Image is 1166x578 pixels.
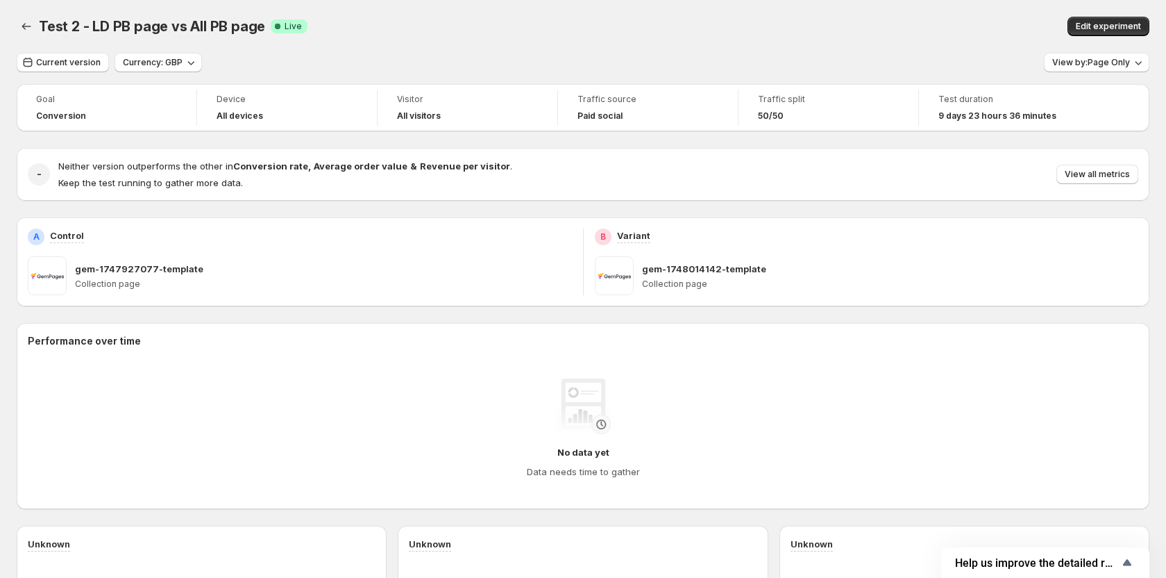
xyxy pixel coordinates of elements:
[758,110,784,122] span: 50/50
[938,94,1080,105] span: Test duration
[527,465,640,479] h4: Data needs time to gather
[600,231,606,242] h2: B
[75,279,572,290] p: Collection page
[938,92,1080,123] a: Test duration9 days 23 hours 36 minutes
[217,94,357,105] span: Device
[955,556,1119,570] span: Help us improve the detailed report for A/B campaigns
[397,94,538,105] span: Visitor
[1067,17,1149,36] button: Edit experiment
[595,256,634,295] img: gem-1748014142-template
[577,92,718,123] a: Traffic sourcePaid social
[36,57,101,68] span: Current version
[397,92,538,123] a: VisitorAll visitors
[217,110,263,122] h4: All devices
[938,110,1056,122] span: 9 days 23 hours 36 minutes
[36,92,177,123] a: GoalConversion
[217,92,357,123] a: DeviceAll devices
[420,160,510,172] strong: Revenue per visitor
[233,160,308,172] strong: Conversion rate
[37,167,42,181] h2: -
[758,92,899,123] a: Traffic split50/50
[123,57,183,68] span: Currency: GBP
[285,21,302,32] span: Live
[17,53,109,72] button: Current version
[1056,165,1138,184] button: View all metrics
[36,110,86,122] span: Conversion
[28,334,1138,348] h2: Performance over time
[577,94,718,105] span: Traffic source
[75,262,203,276] p: gem-1747927077-template
[39,18,265,35] span: Test 2 - LD PB page vs All PB page
[1052,57,1130,68] span: View by: Page Only
[617,229,650,242] p: Variant
[1065,169,1130,180] span: View all metrics
[791,537,833,551] h3: Unknown
[17,17,36,36] button: Back
[409,537,451,551] h3: Unknown
[1076,21,1141,32] span: Edit experiment
[1044,53,1149,72] button: View by:Page Only
[28,256,67,295] img: gem-1747927077-template
[758,94,899,105] span: Traffic split
[33,231,40,242] h2: A
[314,160,407,172] strong: Average order value
[28,537,70,551] h3: Unknown
[50,229,84,242] p: Control
[58,177,243,188] span: Keep the test running to gather more data.
[397,110,441,122] h4: All visitors
[58,160,512,172] span: Neither version outperforms the other in .
[642,262,766,276] p: gem-1748014142-template
[557,445,609,459] h4: No data yet
[955,554,1135,571] button: Show survey - Help us improve the detailed report for A/B campaigns
[642,279,1139,290] p: Collection page
[410,160,417,172] strong: &
[115,53,202,72] button: Currency: GBP
[36,94,177,105] span: Goal
[308,160,311,172] strong: ,
[555,379,611,434] img: No data yet
[577,110,623,122] h4: Paid social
